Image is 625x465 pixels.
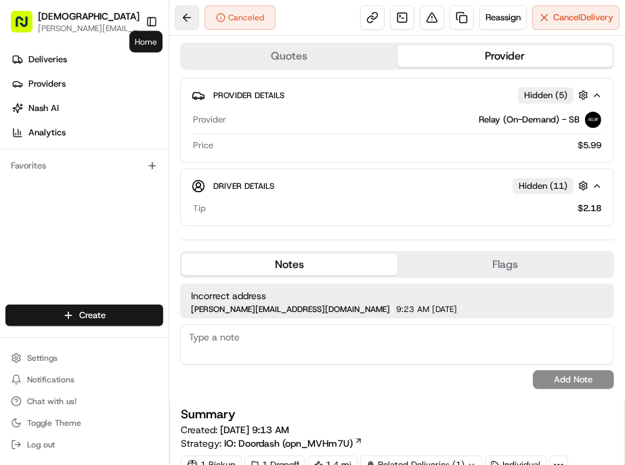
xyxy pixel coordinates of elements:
[211,202,601,215] div: $2.18
[38,23,139,34] button: [PERSON_NAME][EMAIL_ADDRESS][DOMAIN_NAME]
[181,408,236,420] h3: Summary
[193,202,206,215] span: Tip
[479,114,580,126] span: Relay (On-Demand) - SB
[5,97,169,119] a: Nash AI
[578,139,601,152] span: $5.99
[532,5,620,30] button: CancelDelivery
[396,305,429,313] span: 9:23 AM
[553,12,613,24] span: Cancel Delivery
[213,181,274,192] span: Driver Details
[224,437,353,450] span: IO: Doordash (opn_MVHm7U)
[432,305,457,313] span: [DATE]
[109,137,223,161] a: 💻API Documentation
[193,114,226,126] span: Provider
[192,175,603,197] button: Driver DetailsHidden (11)
[524,89,567,102] span: Hidden ( 5 )
[213,90,284,101] span: Provider Details
[28,78,66,90] span: Providers
[204,5,276,30] button: Canceled
[191,305,390,313] span: [PERSON_NAME][EMAIL_ADDRESS][DOMAIN_NAME]
[35,33,223,47] input: Clear
[27,142,104,156] span: Knowledge Base
[397,254,613,275] button: Flags
[181,254,397,275] button: Notes
[5,5,140,38] button: [DEMOGRAPHIC_DATA][PERSON_NAME][EMAIL_ADDRESS][DOMAIN_NAME]
[192,84,603,106] button: Provider DetailsHidden (5)
[14,143,24,154] div: 📗
[5,305,163,326] button: Create
[27,353,58,363] span: Settings
[5,49,169,70] a: Deliveries
[397,45,613,67] button: Provider
[14,75,38,99] img: 1736555255976-a54dd68f-1ca7-489b-9aae-adbdc363a1c4
[28,127,66,139] span: Analytics
[5,435,163,454] button: Log out
[5,370,163,389] button: Notifications
[181,423,289,437] span: Created:
[79,309,106,322] span: Create
[5,73,169,95] a: Providers
[46,89,171,99] div: We're available if you need us!
[181,437,363,450] div: Strategy:
[129,31,163,53] div: Home
[230,79,246,95] button: Start new chat
[135,175,164,185] span: Pylon
[518,87,592,104] button: Hidden (5)
[585,112,601,128] img: relay_logo_black.png
[5,155,163,177] div: Favorites
[28,102,59,114] span: Nash AI
[28,53,67,66] span: Deliveries
[513,177,592,194] button: Hidden (11)
[191,289,603,303] span: Incorrect address
[5,122,169,143] a: Analytics
[220,424,289,436] span: [DATE] 9:13 AM
[27,396,77,407] span: Chat with us!
[38,9,139,23] button: [DEMOGRAPHIC_DATA]
[128,142,217,156] span: API Documentation
[519,180,567,192] span: Hidden ( 11 )
[27,374,74,385] span: Notifications
[27,418,81,428] span: Toggle Theme
[479,5,527,30] button: Reassign
[95,175,164,185] a: Powered byPylon
[224,437,363,450] a: IO: Doordash (opn_MVHm7U)
[5,349,163,368] button: Settings
[486,12,521,24] span: Reassign
[8,137,109,161] a: 📗Knowledge Base
[5,392,163,411] button: Chat with us!
[114,143,125,154] div: 💻
[5,414,163,433] button: Toggle Theme
[181,45,397,67] button: Quotes
[27,439,55,450] span: Log out
[193,139,213,152] span: Price
[46,75,222,89] div: Start new chat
